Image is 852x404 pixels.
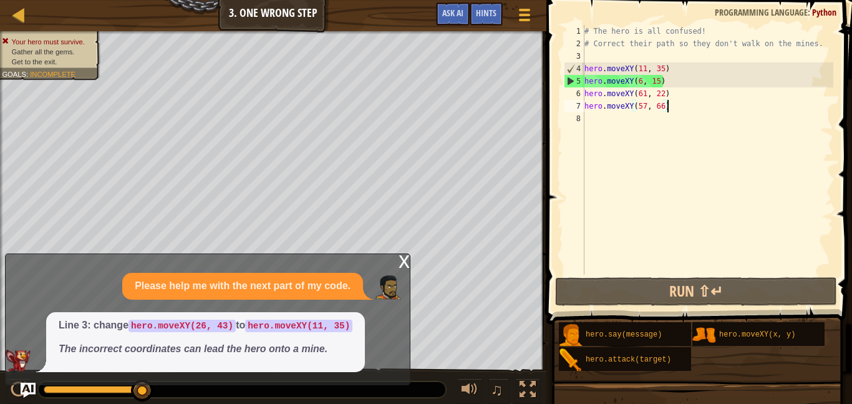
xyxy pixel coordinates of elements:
span: hero.moveXY(x, y) [719,330,795,339]
img: portrait.png [559,348,583,372]
span: Incomplete [30,70,75,78]
img: Player [375,275,400,300]
span: hero.attack(target) [586,355,671,364]
span: Your hero must survive. [12,37,85,46]
div: 4 [564,62,584,75]
button: ♫ [488,378,510,404]
div: x [399,254,410,267]
p: Line 3: change to [59,318,352,333]
div: 5 [564,75,584,87]
span: : [26,70,30,78]
span: Ask AI [442,7,463,19]
span: Programming language [715,6,808,18]
span: ♫ [491,380,503,399]
div: 1 [564,25,584,37]
button: Adjust volume [457,378,482,404]
div: 6 [564,87,584,100]
span: Hints [476,7,496,19]
em: The incorrect coordinates can lead the hero onto a mine. [59,343,327,354]
img: portrait.png [559,323,583,347]
li: Get to the exit. [2,57,93,67]
span: Goals [2,70,26,78]
code: hero.moveXY(11, 35) [245,320,352,332]
li: Your hero must survive. [2,37,93,47]
span: Gather all the gems. [12,47,75,56]
span: hero.say(message) [586,330,662,339]
div: 2 [564,37,584,50]
button: Show game menu [509,2,540,32]
img: AI [6,350,31,372]
img: portrait.png [692,323,716,347]
li: Gather all the gems. [2,47,93,57]
div: 7 [564,100,584,112]
button: Ask AI [21,383,36,398]
button: Toggle fullscreen [515,378,540,404]
button: Run ⇧↵ [555,277,837,306]
span: : [808,6,812,18]
p: Please help me with the next part of my code. [135,279,351,293]
span: Get to the exit. [12,57,57,66]
div: 3 [564,50,584,62]
code: hero.moveXY(26, 43) [128,320,236,332]
div: 8 [564,112,584,125]
button: Ask AI [436,2,470,26]
button: Ctrl + P: Play [6,378,31,404]
span: Python [812,6,836,18]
